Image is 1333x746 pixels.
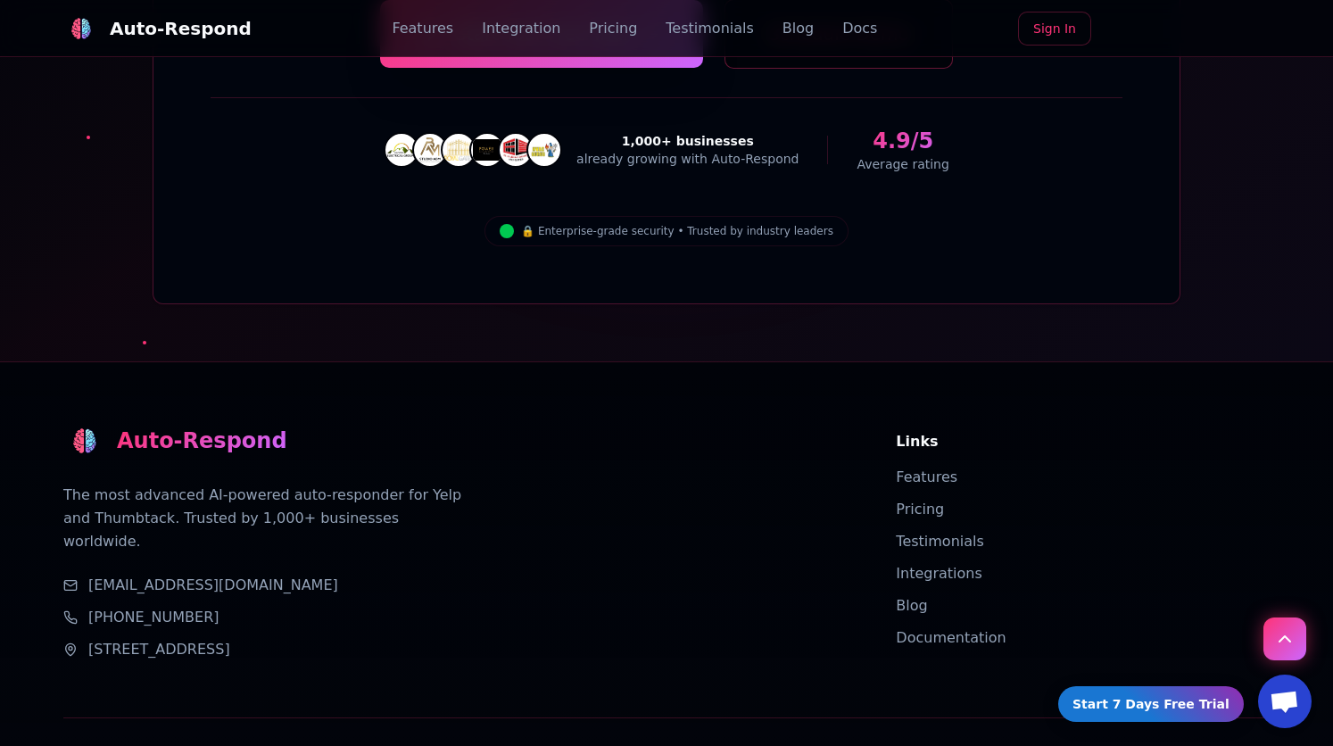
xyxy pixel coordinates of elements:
[501,136,530,164] img: EL Garage Doors
[896,468,957,485] a: Features
[896,565,982,582] a: Integrations
[896,629,1006,646] a: Documentation
[72,428,97,453] img: Auto-Respond Best Yelp Auto Responder
[444,136,473,164] img: Royal Garage Door & Gate Services
[1258,675,1312,728] div: Open chat
[896,597,927,614] a: Blog
[896,501,944,518] a: Pricing
[387,136,416,164] img: CA Electrical Group
[88,639,230,660] span: [STREET_ADDRESS]
[88,607,219,628] a: [PHONE_NUMBER]
[521,224,833,238] span: 🔒 Enterprise-grade security • Trusted by industry leaders
[63,484,463,553] p: The most advanced AI-powered auto-responder for Yelp and Thumbtack. Trusted by 1,000+ businesses ...
[666,18,754,39] a: Testimonials
[782,18,814,39] a: Blog
[473,136,501,164] img: Power Builders
[1097,10,1279,49] iframe: Sign in with Google Button
[857,155,948,173] div: Average rating
[88,575,338,596] a: [EMAIL_ADDRESS][DOMAIN_NAME]
[842,18,877,39] a: Docs
[416,136,444,164] img: Studio Abm Builders
[110,16,252,41] div: Auto-Respond
[576,150,799,168] div: already growing with Auto-Respond
[1058,686,1244,722] a: Start 7 Days Free Trial
[70,18,92,39] img: Auto-Respond Logo
[589,18,637,39] a: Pricing
[1018,12,1091,46] a: Sign In
[482,18,560,39] a: Integration
[1263,618,1306,660] button: Scroll to top
[63,11,252,46] a: Auto-Respond LogoAuto-Respond
[896,533,984,550] a: Testimonials
[117,427,287,455] div: Auto-Respond
[576,132,799,150] div: 1,000+ businesses
[857,127,948,155] div: 4.9/5
[896,431,1270,452] h3: Links
[392,18,453,39] a: Features
[530,136,559,164] img: HVAC & Insulation Gurus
